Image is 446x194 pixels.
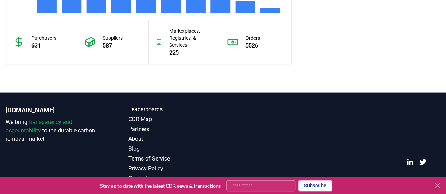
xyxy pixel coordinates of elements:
[31,42,56,50] p: 631
[245,35,260,42] p: Orders
[245,42,260,50] p: 5526
[6,105,100,115] p: [DOMAIN_NAME]
[128,135,223,143] a: About
[103,35,123,42] p: Suppliers
[128,125,223,133] a: Partners
[169,27,213,49] p: Marketplaces, Registries, & Services
[6,119,72,134] span: transparency and accountability
[407,159,414,166] a: LinkedIn
[128,115,223,124] a: CDR Map
[128,145,223,153] a: Blog
[128,174,223,183] a: Contact
[419,159,426,166] a: Twitter
[169,49,213,57] p: 225
[128,155,223,163] a: Terms of Service
[128,105,223,114] a: Leaderboards
[103,42,123,50] p: 587
[6,118,100,143] p: We bring to the durable carbon removal market
[128,164,223,173] a: Privacy Policy
[31,35,56,42] p: Purchasers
